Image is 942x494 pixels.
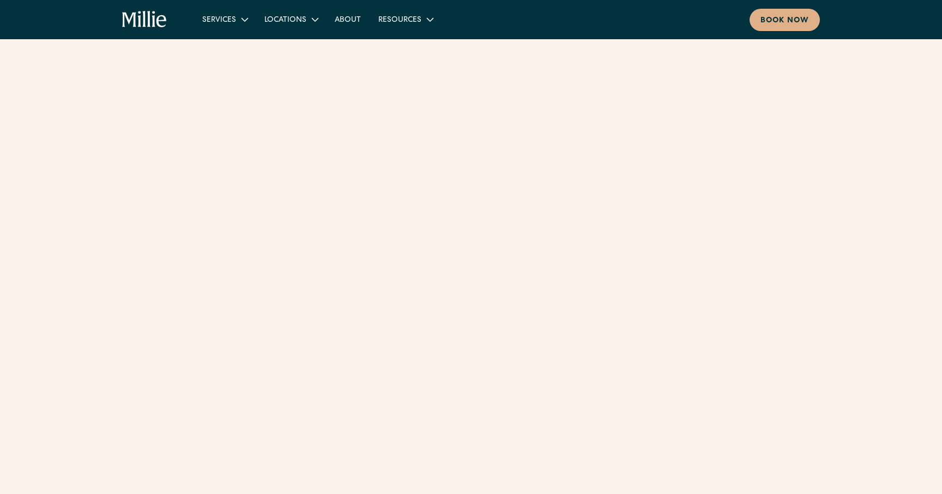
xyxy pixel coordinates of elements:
[122,11,167,28] a: home
[370,10,441,28] div: Resources
[256,10,326,28] div: Locations
[326,10,370,28] a: About
[194,10,256,28] div: Services
[202,15,236,26] div: Services
[264,15,306,26] div: Locations
[760,15,809,27] div: Book now
[378,15,421,26] div: Resources
[750,9,820,31] a: Book now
